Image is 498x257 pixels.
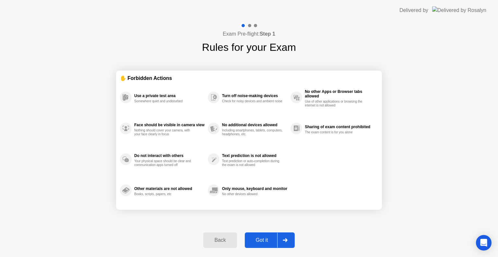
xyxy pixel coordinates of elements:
[476,235,492,251] div: Open Intercom Messenger
[120,74,378,82] div: ✋ Forbidden Actions
[260,31,275,37] b: Step 1
[222,94,287,98] div: Turn off noise-making devices
[134,94,205,98] div: Use a private test area
[134,159,196,167] div: Your physical space should be clear and communication apps turned off
[222,159,283,167] div: Text prediction or auto-completion during the exam is not allowed
[134,123,205,127] div: Face should be visible in camera view
[134,99,196,103] div: Somewhere quiet and undisturbed
[432,6,486,14] img: Delivered by Rosalyn
[222,123,287,127] div: No additional devices allowed
[134,186,205,191] div: Other materials are not allowed
[305,89,375,98] div: No other Apps or Browser tabs allowed
[305,125,375,129] div: Sharing of exam content prohibited
[305,130,366,134] div: The exam content is for you alone
[202,39,296,55] h1: Rules for your Exam
[222,186,287,191] div: Only mouse, keyboard and monitor
[134,153,205,158] div: Do not interact with others
[134,128,196,136] div: Nothing should cover your camera, with your face clearly in focus
[245,232,295,248] button: Got it
[222,128,283,136] div: Including smartphones, tablets, computers, headphones, etc.
[247,237,277,243] div: Got it
[222,153,287,158] div: Text prediction is not allowed
[203,232,237,248] button: Back
[399,6,428,14] div: Delivered by
[305,100,366,107] div: Use of other applications or browsing the internet is not allowed
[134,192,196,196] div: Books, scripts, papers, etc
[222,99,283,103] div: Check for noisy devices and ambient noise
[205,237,235,243] div: Back
[223,30,275,38] h4: Exam Pre-flight:
[222,192,283,196] div: No other devices allowed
